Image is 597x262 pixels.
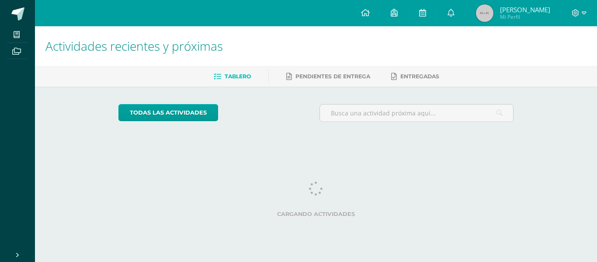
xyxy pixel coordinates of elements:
[320,105,514,122] input: Busca una actividad próxima aquí...
[45,38,223,54] span: Actividades recientes y próximas
[118,211,514,217] label: Cargando actividades
[500,13,550,21] span: Mi Perfil
[118,104,218,121] a: todas las Actividades
[400,73,439,80] span: Entregadas
[391,70,439,84] a: Entregadas
[214,70,251,84] a: Tablero
[286,70,370,84] a: Pendientes de entrega
[225,73,251,80] span: Tablero
[476,4,493,22] img: 45x45
[500,5,550,14] span: [PERSON_NAME]
[295,73,370,80] span: Pendientes de entrega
